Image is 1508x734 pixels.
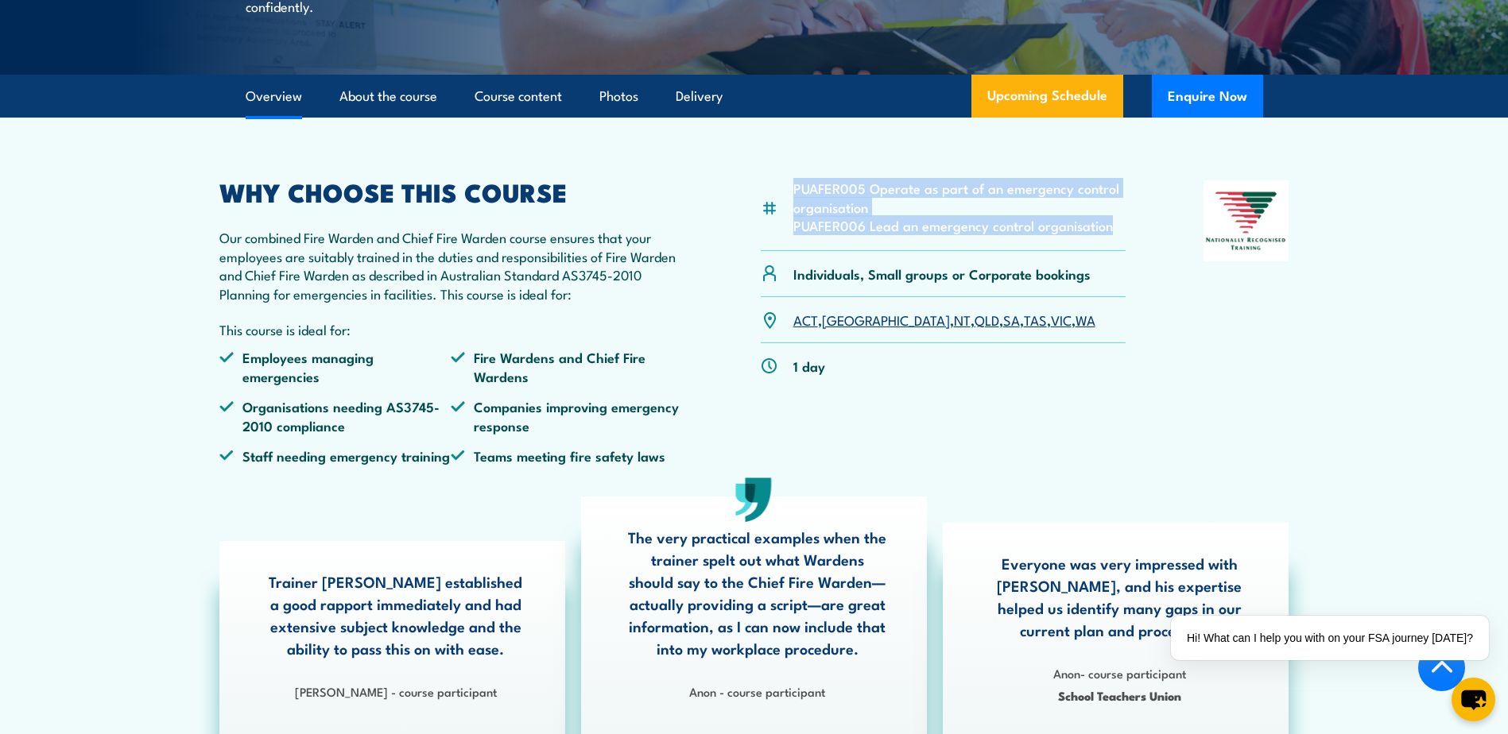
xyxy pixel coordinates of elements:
strong: [PERSON_NAME] - course participant [295,682,497,700]
a: WA [1076,310,1095,329]
li: Employees managing emergencies [219,348,452,385]
li: Fire Wardens and Chief Fire Wardens [451,348,683,385]
a: Overview [246,75,302,118]
p: This course is ideal for: [219,320,684,338]
a: TAS [1024,310,1047,329]
li: Companies improving emergency response [451,397,683,435]
span: School Teachers Union [990,686,1249,705]
a: About the course [339,75,437,118]
li: PUAFER005 Operate as part of an emergency control organisation [793,179,1126,216]
p: 1 day [793,357,825,375]
img: Nationally Recognised Training logo. [1204,180,1289,261]
a: VIC [1051,310,1072,329]
p: Trainer [PERSON_NAME] established a good rapport immediately and had extensive subject knowledge ... [266,570,525,659]
button: Enquire Now [1152,75,1263,118]
li: Organisations needing AS3745-2010 compliance [219,397,452,435]
h2: WHY CHOOSE THIS COURSE [219,180,684,203]
a: NT [954,310,971,329]
button: chat-button [1452,678,1495,721]
a: Course content [475,75,562,118]
strong: Anon- course participant [1053,664,1186,682]
a: ACT [793,310,818,329]
a: Photos [599,75,638,118]
p: Our combined Fire Warden and Chief Fire Warden course ensures that your employees are suitably tr... [219,228,684,303]
a: SA [1003,310,1020,329]
p: Individuals, Small groups or Corporate bookings [793,265,1091,283]
a: Upcoming Schedule [971,75,1123,118]
li: Staff needing emergency training [219,446,452,465]
a: Delivery [676,75,723,118]
li: PUAFER006 Lead an emergency control organisation [793,216,1126,234]
li: Teams meeting fire safety laws [451,446,683,465]
strong: Anon - course participant [689,682,825,700]
p: The very practical examples when the trainer spelt out what Wardens should say to the Chief Fire ... [628,526,887,659]
p: Everyone was very impressed with [PERSON_NAME], and his expertise helped us identify many gaps in... [990,552,1249,641]
a: [GEOGRAPHIC_DATA] [822,310,950,329]
p: , , , , , , , [793,311,1095,329]
div: Hi! What can I help you with on your FSA journey [DATE]? [1171,616,1489,660]
a: QLD [975,310,999,329]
